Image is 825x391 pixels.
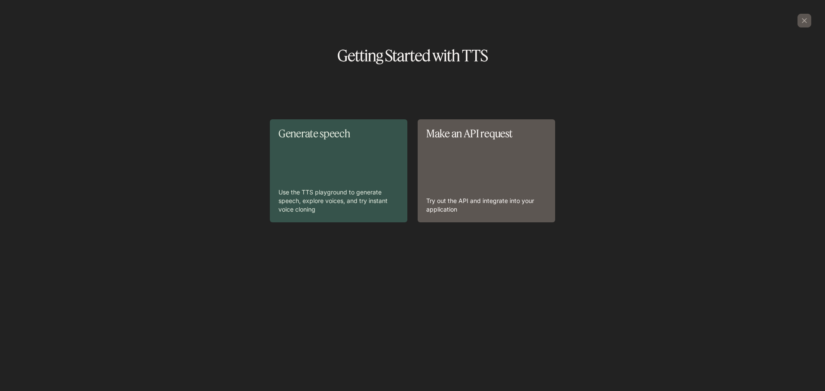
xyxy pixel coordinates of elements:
a: Make an API requestTry out the API and integrate into your application [418,119,555,222]
p: Make an API request [426,128,547,139]
p: Generate speech [278,128,399,139]
a: Generate speechUse the TTS playground to generate speech, explore voices, and try instant voice c... [270,119,407,222]
p: Try out the API and integrate into your application [426,197,547,214]
p: Use the TTS playground to generate speech, explore voices, and try instant voice cloning [278,188,399,214]
h1: Getting Started with TTS [14,48,811,64]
